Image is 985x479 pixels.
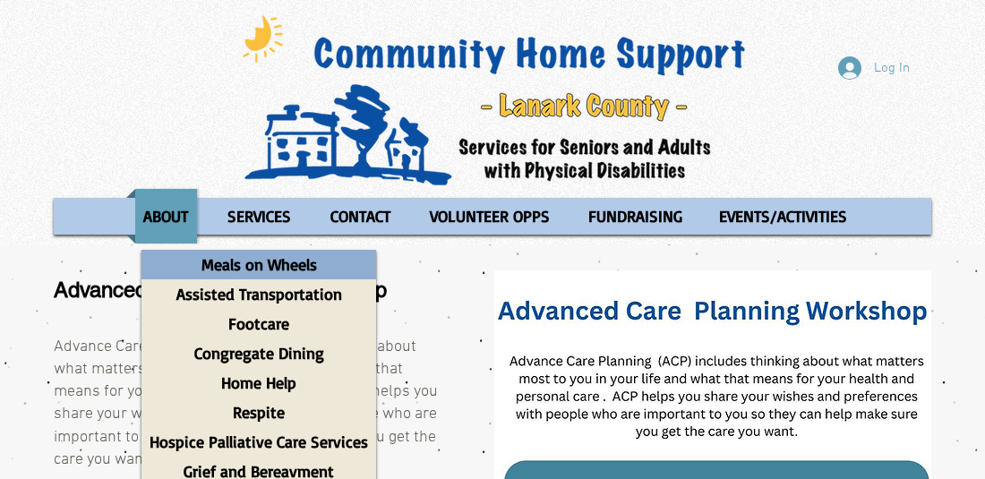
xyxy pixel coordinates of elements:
[168,279,350,309] p: Assisted Transportation
[213,368,304,398] p: Home Help
[313,189,408,244] a: CONTACT
[141,338,376,368] a: Congregate Dining
[54,278,387,302] span: Advanced Care Planning Workshop
[141,368,376,398] a: Home Help
[135,189,196,244] p: ABOUT
[141,398,376,427] a: Respite
[210,189,308,244] a: SERVICES
[126,189,206,244] a: ABOUT
[868,59,916,78] span: Log In
[413,189,567,244] a: VOLUNTEER OPPS
[141,250,376,279] a: Meals on Wheels
[186,338,332,368] p: Congregate Dining
[580,189,690,244] p: FUNDRAISING
[826,51,922,85] button: Log In
[702,189,864,244] a: EVENTS/ACTIVITIES
[193,250,325,279] p: Meals on Wheels
[225,398,293,427] p: Respite
[571,189,698,244] a: FUNDRAISING
[141,427,376,457] a: Hospice Palliative Care Services
[54,338,438,469] span: Advance Care Planning (ACP) includes thinking about what matters most to you in your life and wha...
[219,189,299,244] p: SERVICES
[711,189,855,244] p: EVENTS/ACTIVITIES
[141,309,376,338] a: Footcare
[422,189,558,244] p: VOLUNTEER OPPS
[141,279,376,309] a: Assisted Transportation
[54,189,931,244] nav: Site
[220,309,297,338] p: Footcare
[322,189,398,244] p: CONTACT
